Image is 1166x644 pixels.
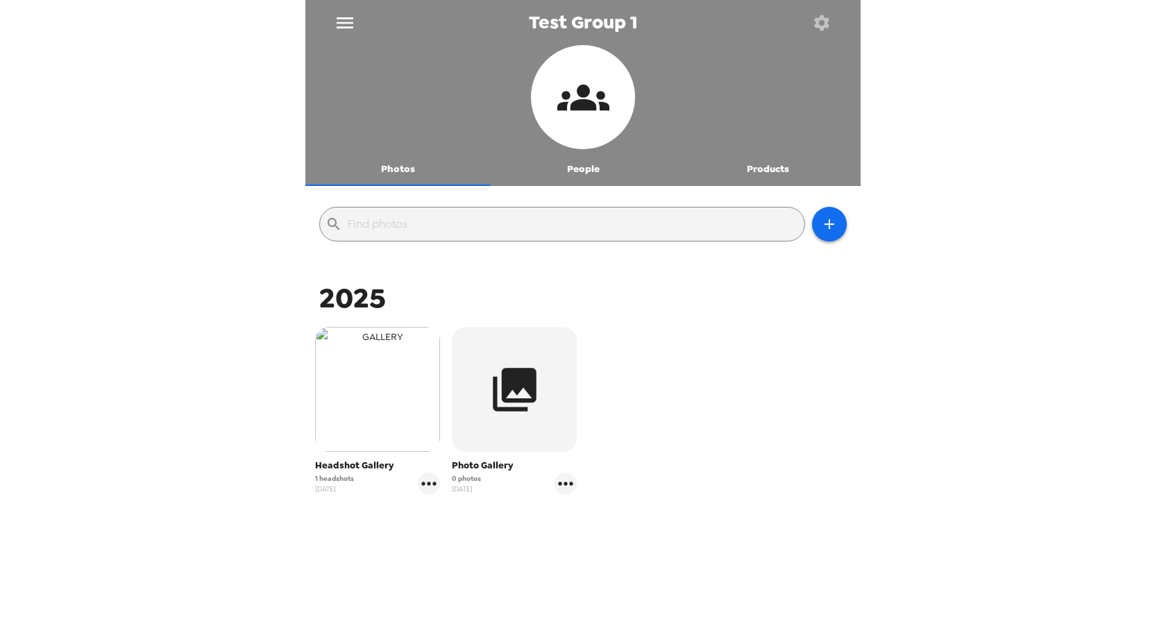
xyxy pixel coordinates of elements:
input: Find photos [348,213,799,235]
button: gallery menu [555,473,577,495]
button: People [491,153,676,186]
span: [DATE] [452,484,481,494]
span: Test Group 1 [529,13,638,32]
button: Photos [305,153,491,186]
span: Photo Gallery [452,459,577,473]
span: 2025 [319,280,386,316]
span: 0 photos [452,473,481,484]
button: gallery menu [418,473,440,495]
button: Products [675,153,861,186]
span: 1 headshots [315,473,354,484]
span: Headshot Gallery [315,459,440,473]
span: [DATE] [315,484,354,494]
img: gallery [315,327,440,452]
